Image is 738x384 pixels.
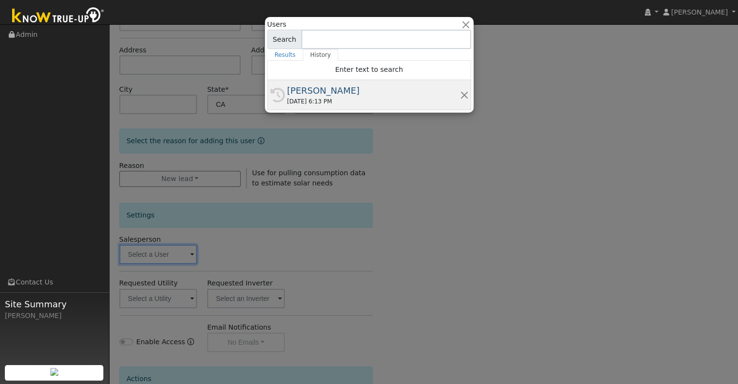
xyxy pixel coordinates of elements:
span: Search [267,30,302,49]
a: Results [267,49,303,61]
div: [PERSON_NAME] [5,311,104,321]
span: [PERSON_NAME] [671,8,728,16]
i: History [270,88,285,102]
img: Know True-Up [7,5,109,27]
span: Enter text to search [335,66,403,73]
span: Users [267,19,286,30]
span: Site Summary [5,298,104,311]
img: retrieve [50,368,58,376]
button: Remove this history [459,90,469,100]
div: [PERSON_NAME] [287,84,460,97]
div: [DATE] 6:13 PM [287,97,460,106]
a: History [303,49,338,61]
